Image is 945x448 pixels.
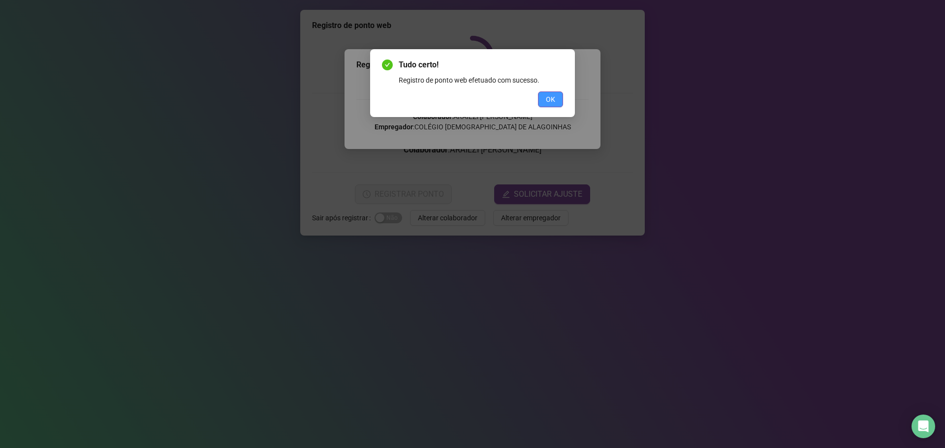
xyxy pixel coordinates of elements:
[399,75,563,86] div: Registro de ponto web efetuado com sucesso.
[546,94,555,105] span: OK
[538,91,563,107] button: OK
[399,59,563,71] span: Tudo certo!
[382,60,393,70] span: check-circle
[912,415,935,438] div: Open Intercom Messenger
